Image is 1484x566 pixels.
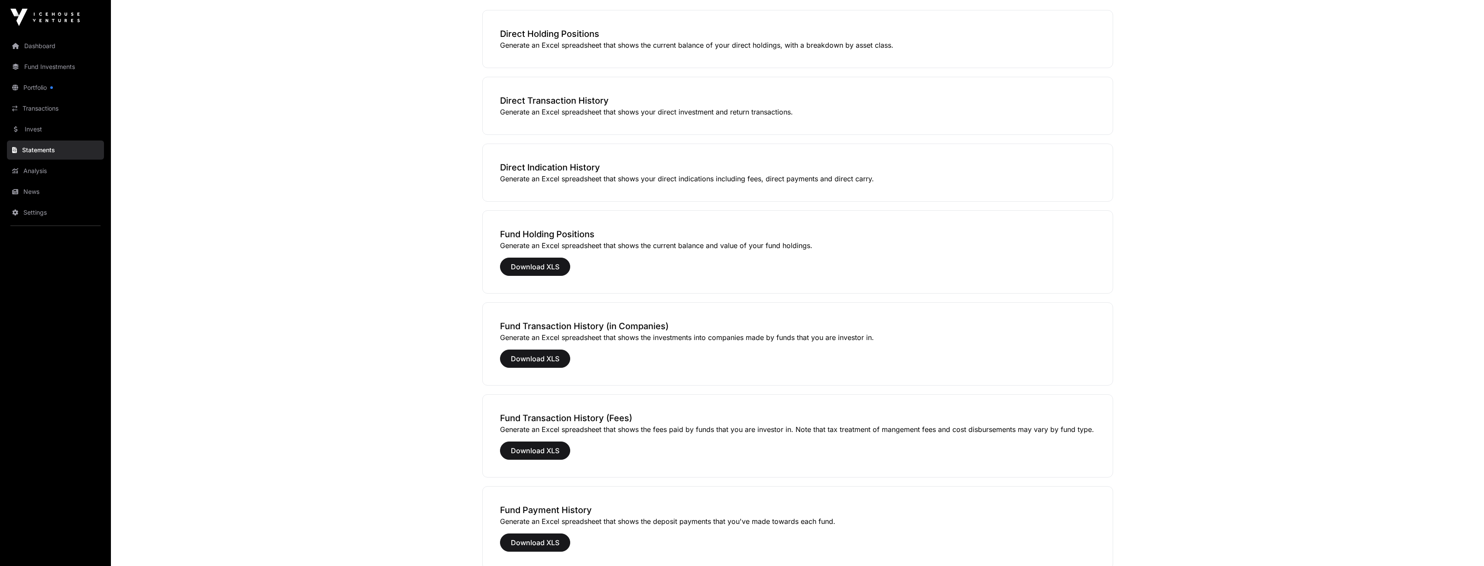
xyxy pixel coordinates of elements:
a: Download XLS [500,542,570,551]
a: Invest [7,120,104,139]
a: Download XLS [500,450,570,459]
p: Generate an Excel spreadsheet that shows your direct investment and return transactions. [500,107,1095,117]
h3: Fund Transaction History (in Companies) [500,320,1095,332]
button: Download XLS [500,533,570,552]
p: Generate an Excel spreadsheet that shows your direct indications including fees, direct payments ... [500,173,1095,184]
button: Download XLS [500,258,570,276]
button: Download XLS [500,350,570,368]
p: Generate an Excel spreadsheet that shows the fees paid by funds that you are investor in. Note th... [500,424,1095,435]
p: Generate an Excel spreadsheet that shows the current balance of your direct holdings, with a brea... [500,40,1095,50]
p: Generate an Excel spreadsheet that shows the deposit payments that you've made towards each fund. [500,516,1095,527]
a: Analysis [7,161,104,180]
iframe: Chat Widget [1441,524,1484,566]
h3: Fund Transaction History (Fees) [500,412,1095,424]
h3: Direct Holding Positions [500,28,1095,40]
img: Icehouse Ventures Logo [10,9,80,26]
a: Fund Investments [7,57,104,76]
h3: Fund Holding Positions [500,228,1095,240]
h3: Direct Transaction History [500,95,1095,107]
h3: Fund Payment History [500,504,1095,516]
p: Generate an Excel spreadsheet that shows the investments into companies made by funds that you ar... [500,332,1095,343]
a: Download XLS [500,358,570,367]
a: Download XLS [500,266,570,275]
a: Settings [7,203,104,222]
span: Download XLS [511,445,559,456]
span: Download XLS [511,537,559,548]
span: Download XLS [511,353,559,364]
a: Dashboard [7,36,104,56]
a: News [7,182,104,201]
a: Statements [7,141,104,160]
a: Transactions [7,99,104,118]
h3: Direct Indication History [500,161,1095,173]
span: Download XLS [511,262,559,272]
p: Generate an Excel spreadsheet that shows the current balance and value of your fund holdings. [500,240,1095,251]
button: Download XLS [500,442,570,460]
a: Portfolio [7,78,104,97]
